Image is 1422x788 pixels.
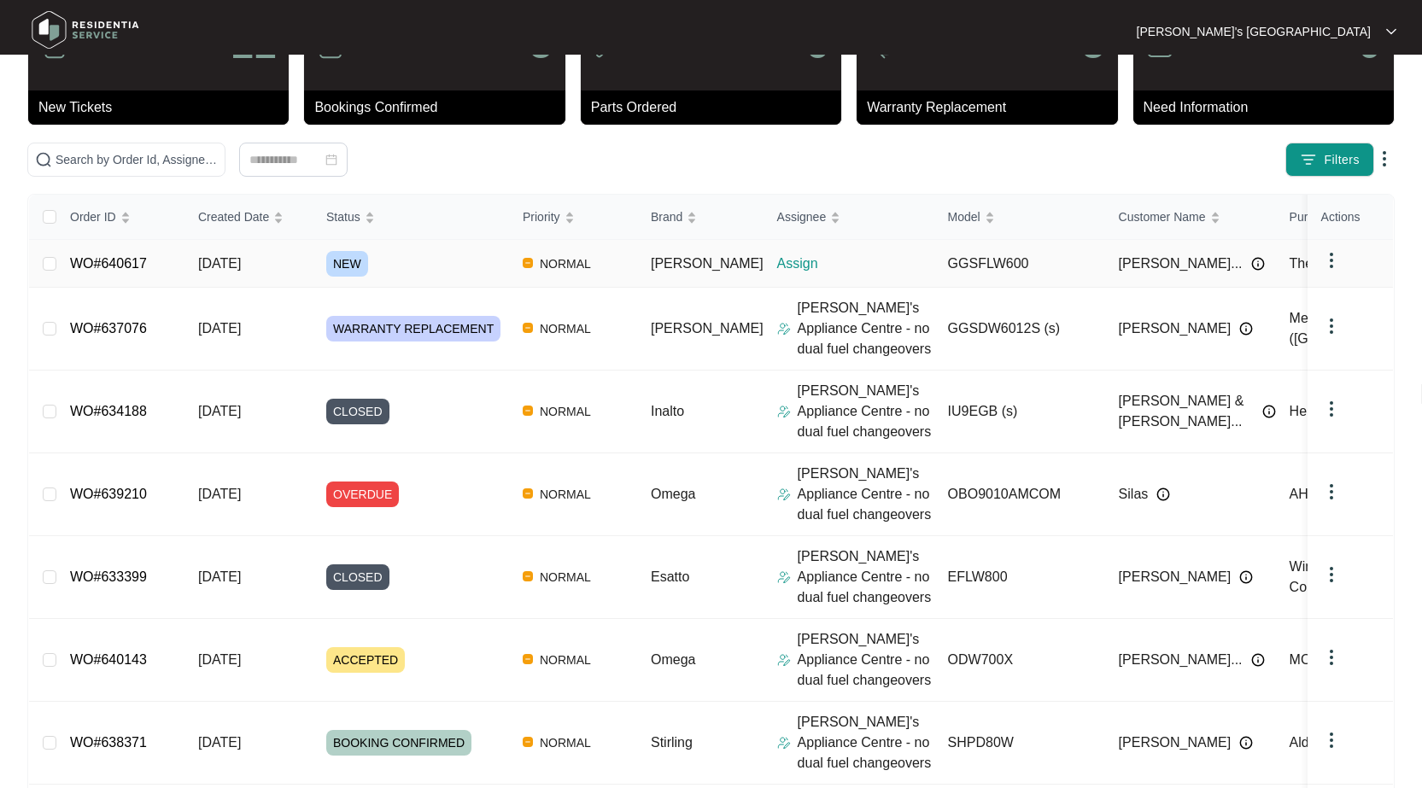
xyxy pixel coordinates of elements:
img: Info icon [1156,487,1170,501]
span: NORMAL [533,318,598,339]
p: New Tickets [38,97,289,118]
img: Vercel Logo [523,323,533,333]
img: Info icon [1251,257,1265,271]
img: Vercel Logo [523,737,533,747]
p: Bookings Confirmed [314,97,565,118]
span: [PERSON_NAME] [1119,567,1232,587]
img: Info icon [1239,570,1253,584]
span: Inalto [651,404,684,418]
img: Assigner Icon [777,653,791,667]
button: filter iconFilters [1285,143,1374,177]
img: dropdown arrow [1374,149,1395,169]
span: Brand [651,207,682,226]
img: Info icon [1239,736,1253,750]
p: Assign [777,254,934,274]
th: Priority [509,195,637,240]
th: Actions [1308,195,1393,240]
span: Order ID [70,207,116,226]
td: GGSDW6012S (s) [934,288,1105,371]
p: 5 [1082,24,1105,65]
p: [PERSON_NAME]'s [GEOGRAPHIC_DATA] [1137,23,1371,40]
span: [DATE] [198,487,241,501]
img: dropdown arrow [1321,564,1342,585]
p: [PERSON_NAME]'s Appliance Centre - no dual fuel changeovers [798,629,934,691]
img: Assigner Icon [777,405,791,418]
img: Info icon [1251,653,1265,667]
span: [PERSON_NAME] [651,321,764,336]
a: WO#640143 [70,652,147,667]
img: Info icon [1262,405,1276,418]
td: ODW700X [934,619,1105,702]
p: 6 [805,24,828,65]
p: [PERSON_NAME]'s Appliance Centre - no dual fuel changeovers [798,546,934,608]
span: Model [948,207,980,226]
th: Order ID [56,195,184,240]
img: search-icon [35,151,52,168]
a: WO#637076 [70,321,147,336]
span: [DATE] [198,569,241,584]
span: [PERSON_NAME] [651,256,764,271]
span: MOTIF [1290,652,1332,667]
img: dropdown arrow [1321,482,1342,502]
th: Status [313,195,509,240]
img: Vercel Logo [523,571,533,581]
p: Parts Ordered [591,97,841,118]
span: [PERSON_NAME] [1119,318,1232,339]
span: [DATE] [198,404,241,418]
span: Omega [651,487,695,501]
img: Assigner Icon [777,322,791,336]
img: Vercel Logo [523,258,533,268]
img: Assigner Icon [777,487,791,501]
a: WO#634188 [70,404,147,418]
td: OBO9010AMCOM [934,453,1105,536]
span: Status [326,207,360,226]
p: [PERSON_NAME]'s Appliance Centre - no dual fuel changeovers [798,381,934,442]
a: WO#639210 [70,487,147,501]
p: 11 [231,24,276,65]
img: dropdown arrow [1321,316,1342,336]
span: NORMAL [533,484,598,505]
span: WARRANTY REPLACEMENT [326,316,500,341]
span: NORMAL [533,650,598,670]
span: Hermitage Homes [1290,404,1400,418]
p: Warranty Replacement [867,97,1117,118]
img: Vercel Logo [523,488,533,499]
span: Omega [651,652,695,667]
span: NORMAL [533,567,598,587]
span: Silas [1119,484,1149,505]
span: Aldi [1290,735,1313,750]
span: NEW [326,251,368,277]
span: Created Date [198,207,269,226]
span: CLOSED [326,564,389,590]
p: Need Information [1144,97,1394,118]
p: [PERSON_NAME]'s Appliance Centre - no dual fuel changeovers [798,712,934,773]
span: Filters [1324,151,1360,169]
span: The Good Guys [1290,256,1386,271]
span: AHB Group [1290,487,1360,501]
p: 5 [530,24,553,65]
span: Assignee [777,207,827,226]
span: NORMAL [533,733,598,753]
th: Customer Name [1105,195,1276,240]
img: dropdown arrow [1386,27,1396,36]
th: Model [934,195,1105,240]
span: [PERSON_NAME] [1119,733,1232,753]
p: 0 [1358,24,1381,65]
img: dropdown arrow [1321,647,1342,668]
a: WO#633399 [70,569,147,584]
th: Assignee [764,195,934,240]
span: CLOSED [326,399,389,424]
img: dropdown arrow [1321,250,1342,271]
span: Winning Appliances Commercial [1290,559,1409,594]
span: [DATE] [198,321,241,336]
span: [DATE] [198,735,241,750]
span: [PERSON_NAME] & [PERSON_NAME]... [1119,391,1254,432]
span: NORMAL [533,401,598,422]
td: EFLW800 [934,536,1105,619]
img: Vercel Logo [523,406,533,416]
img: dropdown arrow [1321,730,1342,750]
span: [DATE] [198,256,241,271]
p: [PERSON_NAME]'s Appliance Centre - no dual fuel changeovers [798,298,934,359]
span: ACCEPTED [326,647,405,673]
a: WO#638371 [70,735,147,750]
